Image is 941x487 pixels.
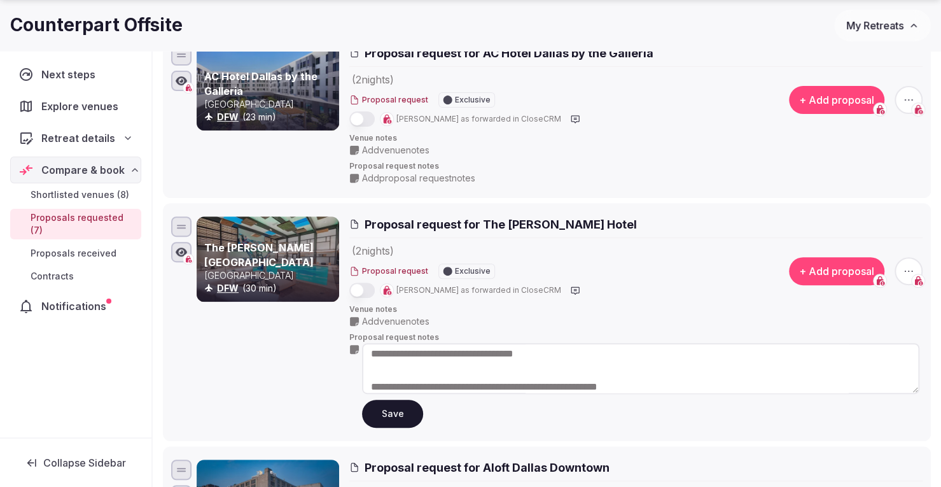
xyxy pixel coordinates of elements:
span: Contracts [31,270,74,283]
span: My Retreats [846,19,903,32]
button: + Add proposal [789,86,884,114]
button: Proposal request [349,95,428,106]
button: DFW [217,282,239,295]
p: [GEOGRAPHIC_DATA] [204,269,337,282]
span: ( 2 night s ) [352,73,394,86]
span: Compare & book [41,162,125,178]
a: Proposals requested (7) [10,209,141,239]
span: Proposal request for The [PERSON_NAME] Hotel [365,216,637,232]
span: Proposals received [31,247,116,260]
span: Add proposal request notes [362,172,475,185]
span: [PERSON_NAME] as forwarded in CloseCRM [396,114,561,125]
span: Venue notes [349,133,923,144]
span: Add venue notes [362,144,429,157]
span: Proposal request for AC Hotel Dallas by the Galleria [365,45,653,61]
button: Proposal request [349,266,428,277]
a: Contracts [10,267,141,285]
span: ( 2 night s ) [352,244,394,257]
button: Save [362,400,423,428]
a: AC Hotel Dallas by the Galleria [204,70,317,97]
span: Venue notes [349,304,923,315]
div: (23 min) [204,111,337,124]
button: My Retreats [834,10,931,41]
span: Proposal request for Aloft Dallas Downtown [365,460,610,476]
a: Shortlisted venues (8) [10,186,141,204]
span: Collapse Sidebar [43,456,126,469]
a: Next steps [10,61,141,88]
button: Collapse Sidebar [10,449,141,477]
span: Exclusive [455,267,491,275]
span: [PERSON_NAME] as forwarded in CloseCRM [396,285,561,296]
button: + Add proposal [789,257,884,285]
a: Explore venues [10,93,141,120]
span: Retreat details [41,131,115,146]
a: Proposals received [10,244,141,262]
span: Proposal request notes [349,161,923,172]
span: Notifications [41,299,111,314]
button: DFW [217,111,239,124]
span: Proposals requested (7) [31,211,136,237]
div: (30 min) [204,282,337,295]
a: The [PERSON_NAME][GEOGRAPHIC_DATA] [204,241,314,268]
span: Shortlisted venues (8) [31,188,129,201]
h1: Counterpart Offsite [10,13,183,38]
a: Notifications [10,293,141,320]
p: [GEOGRAPHIC_DATA] [204,98,337,111]
span: Next steps [41,67,101,82]
a: DFW [217,111,239,122]
span: Explore venues [41,99,123,114]
span: Exclusive [455,96,491,104]
span: Add venue notes [362,315,429,328]
a: DFW [217,283,239,293]
span: Proposal request notes [349,332,923,343]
